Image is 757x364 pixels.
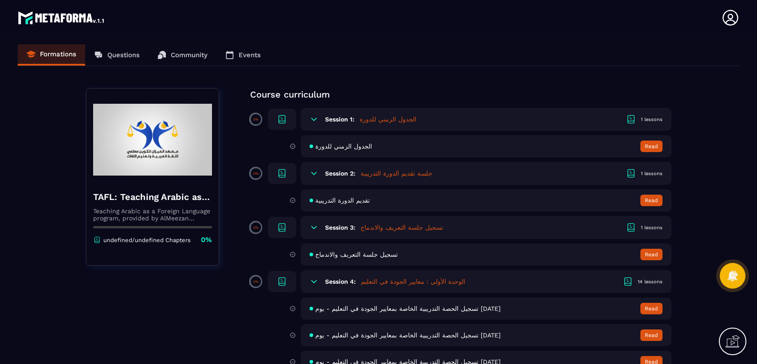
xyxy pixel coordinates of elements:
p: 0% [253,280,259,284]
span: تسجيل جلسة التعريف والاندماج [315,251,398,258]
h6: Session 4: [325,278,356,285]
p: undefined/undefined Chapters [103,237,191,243]
button: Read [640,303,663,314]
p: 0% [253,226,259,230]
h6: Session 2: [325,170,355,177]
p: Teaching Arabic as a Foreign Language program, provided by AlMeezan Academy in the [GEOGRAPHIC_DATA] [93,207,212,222]
div: 1 lessons [641,116,663,123]
span: الجدول الزمني للدورة [315,143,372,150]
h6: Session 3: [325,224,355,231]
h5: تسجيل جلسة التعريف والاندماج [361,223,443,232]
span: تسجيل الحصة التدريبية الخاصة بمعايير الجودة في التعليم - يوم [DATE] [315,332,501,339]
div: 1 lessons [641,224,663,231]
button: Read [640,249,663,260]
button: Read [640,141,663,152]
p: 0% [201,235,212,245]
h6: Session 1: [325,116,354,123]
div: 1 lessons [641,170,663,177]
span: تسجيل الحصة التدريبية الخاصة بمعايير الجودة في التعليم - يوم [DATE] [315,305,501,312]
button: Read [640,195,663,206]
button: Read [640,329,663,341]
p: 0% [253,172,259,176]
h4: TAFL: Teaching Arabic as a Foreign Language program - july [93,191,212,203]
div: 14 lessons [638,278,663,285]
p: Course curriculum [250,88,671,101]
p: 0% [253,117,259,121]
h5: جلسة تقديم الدورة التدريبية [361,169,432,178]
img: logo [18,9,106,27]
img: banner [93,95,212,184]
span: تقديم الدورة التدريبية [315,197,370,204]
h5: الوحدة الأولى : معايير الجودة في التعليم [361,277,465,286]
h5: الجدول الزمني للدورة [360,115,416,124]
